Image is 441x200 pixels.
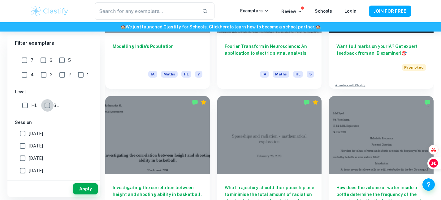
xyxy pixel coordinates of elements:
a: Advertise with Clastify [335,83,365,87]
h6: Level [15,88,93,95]
a: Schools [315,9,332,14]
h6: Want full marks on your IA ? Get expert feedback from an IB examiner! [336,43,426,57]
span: 6 [50,57,52,64]
img: Clastify logo [30,5,69,17]
p: Exemplars [240,7,269,14]
img: Marked [304,99,310,105]
span: 7 [31,57,33,64]
span: HL [293,71,303,78]
span: 3 [50,71,53,78]
span: 5 [307,71,314,78]
a: Login [344,9,357,14]
h6: Session [15,119,93,126]
span: 🏫 [315,24,321,29]
span: [DATE] [29,167,43,174]
h6: We just launched Clastify for Schools. Click to learn how to become a school partner. [1,23,440,30]
span: [DATE] [29,130,43,137]
span: [DATE] [29,155,43,162]
p: Review [281,8,302,15]
img: Marked [424,99,430,105]
button: Apply [73,183,98,194]
h6: Filter exemplars [7,35,100,52]
a: here [220,24,229,29]
span: Promoted [402,64,426,71]
button: Help and Feedback [422,178,435,191]
h6: Fourier Transform in Neuroscience: An application to electric signal analysis [225,43,314,63]
span: SL [54,102,59,109]
span: IA [148,71,157,78]
span: HL [31,102,37,109]
span: 1 [87,71,89,78]
div: Premium [201,99,207,105]
span: HL [181,71,191,78]
span: IA [260,71,269,78]
button: JOIN FOR FREE [369,6,411,17]
h6: Modelling India’s Population [113,43,202,63]
span: 🎯 [401,51,407,56]
div: Premium [312,99,318,105]
span: 5 [68,57,71,64]
span: 🏫 [120,24,126,29]
span: 7 [195,71,202,78]
span: Maths [161,71,178,78]
img: Marked [192,99,198,105]
span: 2 [68,71,71,78]
span: Maths [273,71,289,78]
span: [DATE] [29,143,43,149]
input: Search for any exemplars... [95,2,197,20]
span: 4 [31,71,34,78]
